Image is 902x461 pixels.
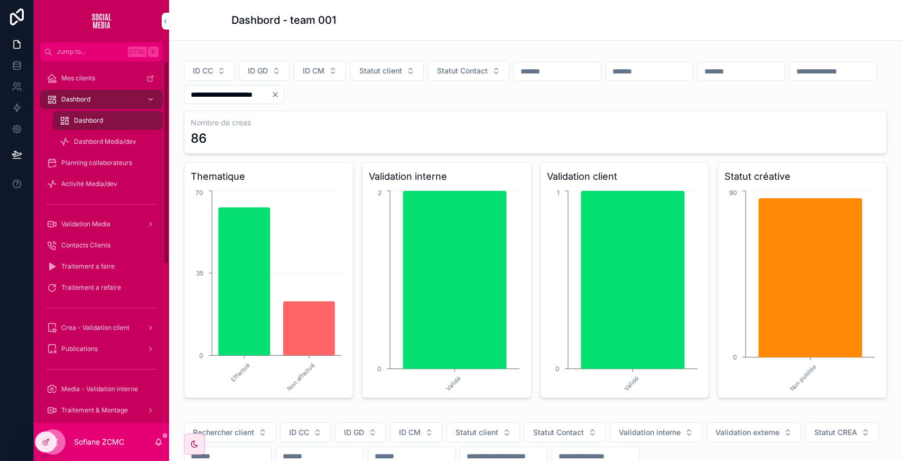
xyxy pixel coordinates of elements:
[61,241,110,250] span: Contacts Clients
[85,13,118,30] img: App logo
[74,116,103,125] span: Dashbord
[369,188,525,391] div: chart
[61,74,95,82] span: Mes clients
[428,61,509,81] button: Select Button
[40,69,163,88] a: Mes clients
[285,362,316,392] text: Non effectué
[437,66,488,76] span: Statut Contact
[191,188,347,391] div: chart
[533,427,584,438] span: Statut Contact
[191,117,880,128] h3: Nombre de creas
[61,385,138,393] span: Media - Validation interne
[40,339,163,358] a: Publications
[289,427,309,438] span: ID CC
[715,427,779,438] span: Validation externe
[335,422,386,442] button: Select Button
[40,174,163,193] a: Activité Media/dev
[622,375,640,392] text: Validé
[447,422,520,442] button: Select Button
[196,269,203,277] tspan: 35
[34,61,169,423] div: scrollable content
[191,130,207,147] div: 86
[378,189,382,197] tspan: 2
[128,47,147,57] span: Ctrl
[555,365,560,373] tspan: 0
[788,363,817,392] text: Non publiée
[369,169,525,184] h3: Validation interne
[619,427,681,438] span: Validation interne
[239,61,290,81] button: Select Button
[61,283,121,292] span: Traitement a refaire
[280,422,331,442] button: Select Button
[57,48,124,56] span: Jump to...
[248,66,268,76] span: ID GD
[61,324,129,332] span: Crea - Validation client
[40,215,163,234] a: Validation Media
[724,188,880,391] div: chart
[53,111,163,130] a: Dashbord
[40,380,163,399] a: Media - Validation interne
[61,159,132,167] span: Planning collaborateurs
[271,90,284,99] button: Clear
[557,189,560,197] tspan: 1
[303,66,324,76] span: ID CM
[547,169,703,184] h3: Validation client
[40,401,163,420] a: Traitement & Montage
[390,422,442,442] button: Select Button
[149,48,157,56] span: K
[61,406,128,414] span: Traitement & Montage
[294,61,346,81] button: Select Button
[40,153,163,172] a: Planning collaborateurs
[359,66,402,76] span: Statut client
[399,427,421,438] span: ID CM
[455,427,498,438] span: Statut client
[61,345,98,353] span: Publications
[40,318,163,337] a: Crea - Validation client
[724,169,880,184] h3: Statut créative
[729,189,737,197] tspan: 90
[191,169,347,184] h3: Thematique
[61,262,115,271] span: Traitement a faire
[40,236,163,255] a: Contacts Clients
[199,352,203,359] tspan: 0
[524,422,606,442] button: Select Button
[61,180,117,188] span: Activité Media/dev
[230,362,252,383] text: Effectué
[40,278,163,297] a: Traitement a refaire
[193,66,213,76] span: ID CC
[350,61,424,81] button: Select Button
[231,13,336,27] h1: Dashbord - team 001
[196,189,203,197] tspan: 70
[610,422,702,442] button: Select Button
[193,427,254,438] span: Rechercher client
[547,188,703,391] div: chart
[40,42,163,61] button: Jump to...CtrlK
[61,95,90,104] span: Dashbord
[74,437,124,447] p: Sofiane ZCMC
[444,375,462,392] text: Validé
[184,61,235,81] button: Select Button
[814,427,857,438] span: Statut CREA
[184,422,276,442] button: Select Button
[53,132,163,151] a: Dashbord Media/dev
[706,422,801,442] button: Select Button
[74,137,136,146] span: Dashbord Media/dev
[805,422,879,442] button: Select Button
[733,353,737,361] tspan: 0
[344,427,364,438] span: ID GD
[40,257,163,276] a: Traitement a faire
[377,365,382,373] tspan: 0
[61,220,110,228] span: Validation Media
[40,90,163,109] a: Dashbord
